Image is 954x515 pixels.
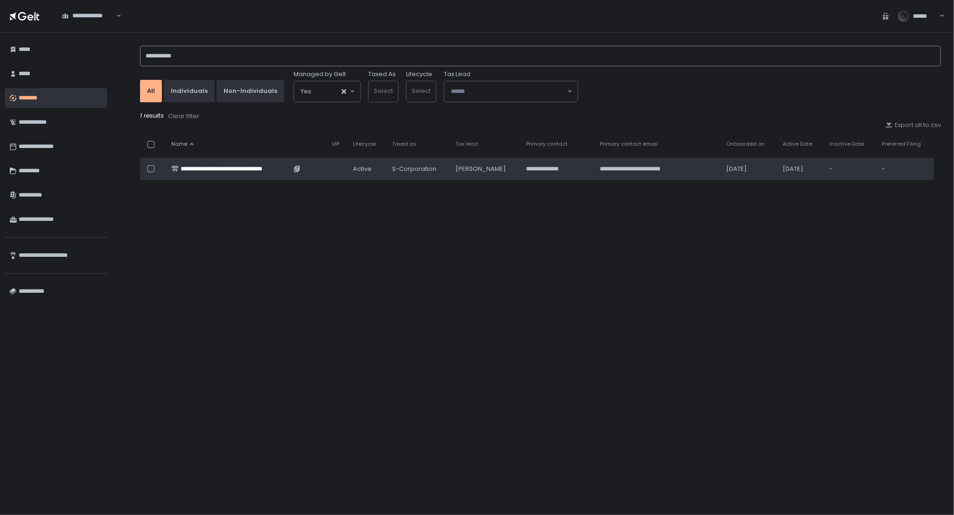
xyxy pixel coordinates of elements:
span: Tax Lead [444,70,470,78]
div: [DATE] [783,165,818,173]
div: All [147,87,155,95]
div: - [829,165,870,173]
span: Taxed as [392,141,416,148]
div: [DATE] [727,165,772,173]
span: VIP [332,141,339,148]
input: Search for option [311,87,341,96]
span: Preferred Filing [882,141,921,148]
div: Search for option [294,81,360,102]
span: Name [171,141,187,148]
input: Search for option [115,11,116,21]
button: Clear Selected [342,89,346,94]
div: Clear filter [168,112,199,120]
label: Lifecycle [406,70,432,78]
button: Non-Individuals [217,80,284,102]
div: [PERSON_NAME] [456,165,515,173]
span: Inactive Date [829,141,864,148]
div: Search for option [444,81,578,102]
span: Onboarded on [727,141,765,148]
span: Tax lead [456,141,478,148]
div: Individuals [171,87,208,95]
button: Individuals [164,80,215,102]
button: Export all to csv [885,121,941,129]
span: Select [374,86,393,95]
div: Non-Individuals [224,87,277,95]
span: Active Date [783,141,813,148]
label: Taxed As [368,70,396,78]
span: Primary contact email [600,141,658,148]
button: All [140,80,162,102]
div: - [882,165,928,173]
div: Search for option [56,6,121,26]
button: Clear filter [168,112,200,121]
span: active [353,165,372,173]
div: 1 results [140,112,941,121]
span: Yes [301,87,311,96]
span: Select [412,86,431,95]
span: Lifecycle [353,141,376,148]
span: Primary contact [526,141,568,148]
div: S-Corporation [392,165,444,173]
span: Managed by Gelt [294,70,346,78]
input: Search for option [451,87,567,96]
